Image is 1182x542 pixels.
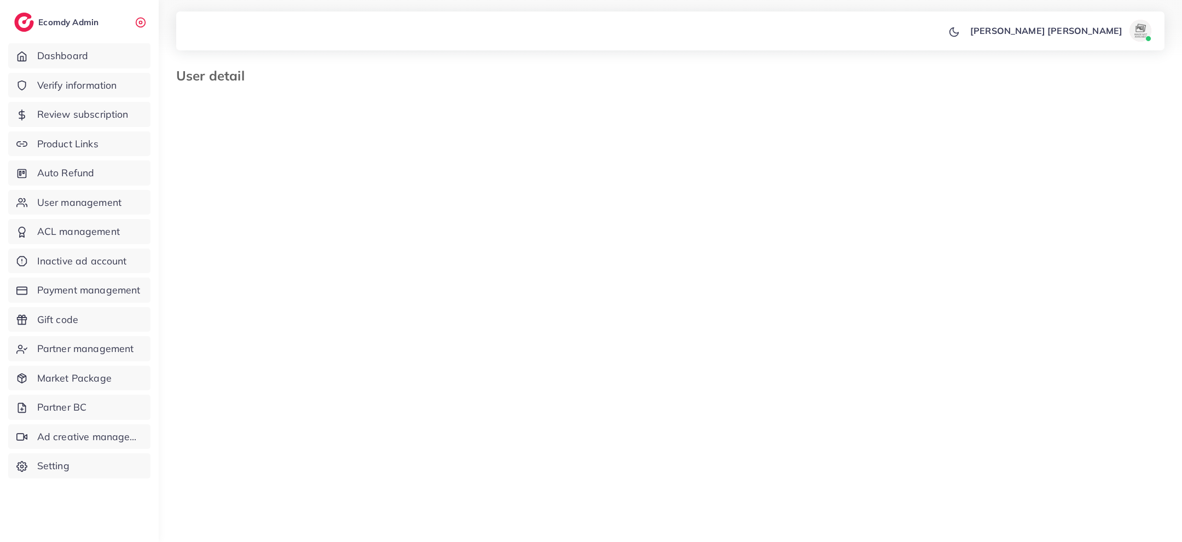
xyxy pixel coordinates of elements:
[37,107,129,122] span: Review subscription
[8,366,150,391] a: Market Package
[8,424,150,449] a: Ad creative management
[37,49,88,63] span: Dashboard
[8,453,150,478] a: Setting
[37,371,112,385] span: Market Package
[970,24,1122,37] p: [PERSON_NAME] [PERSON_NAME]
[8,307,150,332] a: Gift code
[8,131,150,157] a: Product Links
[8,73,150,98] a: Verify information
[964,20,1156,42] a: [PERSON_NAME] [PERSON_NAME]avatar
[8,395,150,420] a: Partner BC
[37,78,117,93] span: Verify information
[37,400,87,414] span: Partner BC
[8,278,150,303] a: Payment management
[37,224,120,239] span: ACL management
[1129,20,1151,42] img: avatar
[37,459,69,473] span: Setting
[14,13,101,32] a: logoEcomdy Admin
[37,430,142,444] span: Ad creative management
[37,137,99,151] span: Product Links
[14,13,34,32] img: logo
[37,254,127,268] span: Inactive ad account
[37,342,134,356] span: Partner management
[8,336,150,361] a: Partner management
[8,249,150,274] a: Inactive ad account
[8,160,150,186] a: Auto Refund
[37,166,95,180] span: Auto Refund
[8,43,150,68] a: Dashboard
[37,283,141,297] span: Payment management
[38,17,101,27] h2: Ecomdy Admin
[8,219,150,244] a: ACL management
[176,68,253,84] h3: User detail
[8,102,150,127] a: Review subscription
[37,195,121,210] span: User management
[37,313,78,327] span: Gift code
[8,190,150,215] a: User management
